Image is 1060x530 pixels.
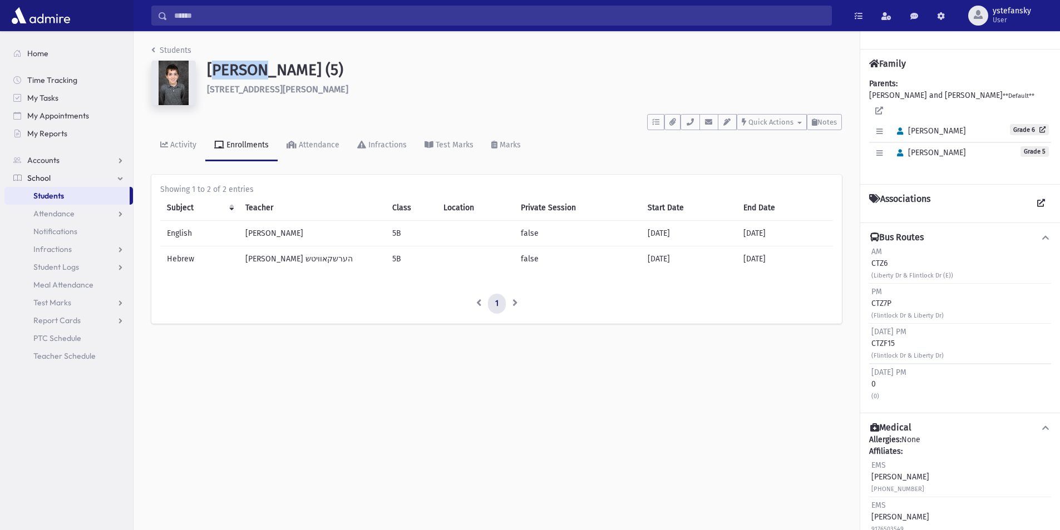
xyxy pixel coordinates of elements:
[4,240,133,258] a: Infractions
[33,333,81,343] span: PTC Schedule
[167,6,831,26] input: Search
[869,232,1051,244] button: Bus Routes
[386,221,437,246] td: 5B
[33,244,72,254] span: Infractions
[871,327,906,336] span: [DATE] PM
[297,140,339,150] div: Attendance
[4,276,133,294] a: Meal Attendance
[871,393,879,400] small: (0)
[386,246,437,272] td: 5B
[4,329,133,347] a: PTC Schedule
[27,75,77,85] span: Time Tracking
[33,315,81,325] span: Report Cards
[737,195,833,221] th: End Date
[737,246,833,272] td: [DATE]
[239,221,386,246] td: [PERSON_NAME]
[386,195,437,221] th: Class
[871,501,886,510] span: EMS
[433,140,474,150] div: Test Marks
[33,351,96,361] span: Teacher Schedule
[168,140,196,150] div: Activity
[4,71,133,89] a: Time Tracking
[4,44,133,62] a: Home
[27,173,51,183] span: School
[869,435,901,444] b: Allergies:
[870,422,911,434] h4: Medical
[871,459,929,494] div: [PERSON_NAME]
[869,422,1051,434] button: Medical
[27,128,67,138] span: My Reports
[871,326,944,361] div: CTZF15
[9,4,73,27] img: AdmirePro
[224,140,269,150] div: Enrollments
[641,195,737,221] th: Start Date
[239,246,386,272] td: [PERSON_NAME] הערשקאוויטש
[993,16,1031,24] span: User
[482,130,530,161] a: Marks
[871,460,886,470] span: EMS
[207,61,842,80] h1: [PERSON_NAME] (5)
[4,151,133,169] a: Accounts
[1010,124,1049,135] a: Grade 6
[33,209,75,219] span: Attendance
[870,232,924,244] h4: Bus Routes
[892,148,966,157] span: [PERSON_NAME]
[514,221,640,246] td: false
[871,286,944,321] div: CTZ7P
[207,84,842,95] h6: [STREET_ADDRESS][PERSON_NAME]
[27,111,89,121] span: My Appointments
[737,221,833,246] td: [DATE]
[488,294,506,314] a: 1
[892,126,966,136] span: [PERSON_NAME]
[514,246,640,272] td: false
[871,366,906,402] div: 0
[871,368,906,377] span: [DATE] PM
[205,130,278,161] a: Enrollments
[366,140,407,150] div: Infractions
[33,262,79,272] span: Student Logs
[160,184,833,195] div: Showing 1 to 2 of 2 entries
[4,107,133,125] a: My Appointments
[33,226,77,236] span: Notifications
[748,118,793,126] span: Quick Actions
[1031,194,1051,214] a: View all Associations
[871,312,944,319] small: (Flintlock Dr & Liberty Dr)
[278,130,348,161] a: Attendance
[4,169,133,187] a: School
[416,130,482,161] a: Test Marks
[514,195,640,221] th: Private Session
[497,140,521,150] div: Marks
[871,247,882,256] span: AM
[737,114,807,130] button: Quick Actions
[27,48,48,58] span: Home
[33,191,64,201] span: Students
[437,195,514,221] th: Location
[1020,146,1049,157] span: Grade 5
[4,205,133,222] a: Attendance
[641,221,737,246] td: [DATE]
[871,486,924,493] small: [PHONE_NUMBER]
[160,195,239,221] th: Subject
[869,194,930,214] h4: Associations
[4,125,133,142] a: My Reports
[817,118,837,126] span: Notes
[869,78,1051,175] div: [PERSON_NAME] and [PERSON_NAME]
[993,7,1031,16] span: ystefansky
[871,272,953,279] small: (Liberty Dr & Flintlock Dr (E))
[151,46,191,55] a: Students
[641,246,737,272] td: [DATE]
[27,93,58,103] span: My Tasks
[160,246,239,272] td: Hebrew
[871,246,953,281] div: CTZ6
[239,195,386,221] th: Teacher
[4,222,133,240] a: Notifications
[871,352,944,359] small: (Flintlock Dr & Liberty Dr)
[871,287,882,296] span: PM
[869,79,898,88] b: Parents:
[4,311,133,329] a: Report Cards
[4,187,130,205] a: Students
[151,44,191,61] nav: breadcrumb
[869,58,906,69] h4: Family
[348,130,416,161] a: Infractions
[160,221,239,246] td: English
